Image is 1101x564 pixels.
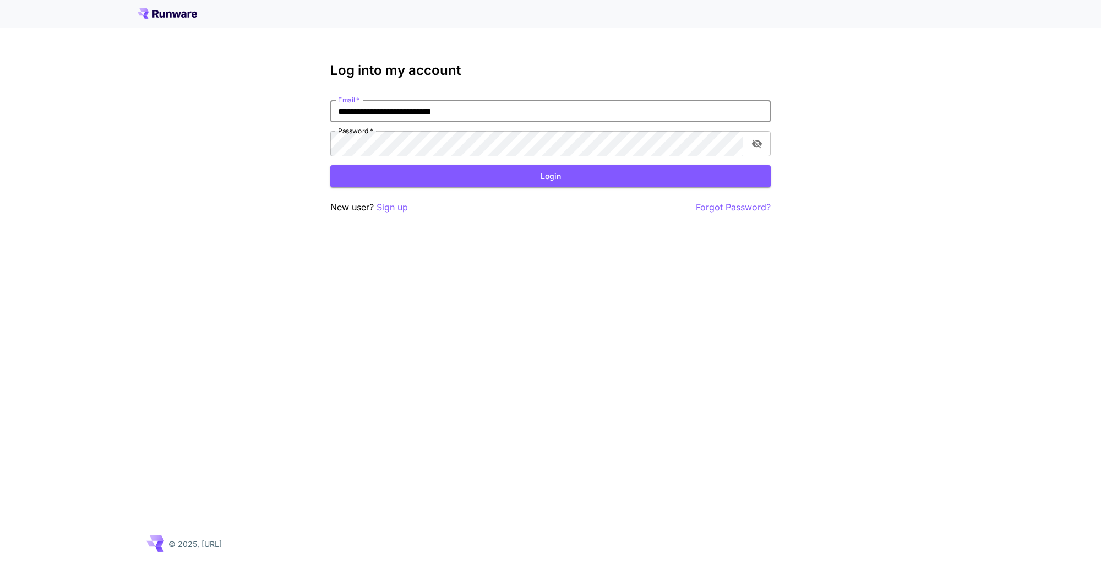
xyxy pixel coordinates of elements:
label: Password [338,126,373,135]
button: Login [330,165,771,188]
p: © 2025, [URL] [168,538,222,550]
p: New user? [330,200,408,214]
label: Email [338,95,359,105]
button: toggle password visibility [747,134,767,154]
h3: Log into my account [330,63,771,78]
button: Forgot Password? [696,200,771,214]
button: Sign up [377,200,408,214]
